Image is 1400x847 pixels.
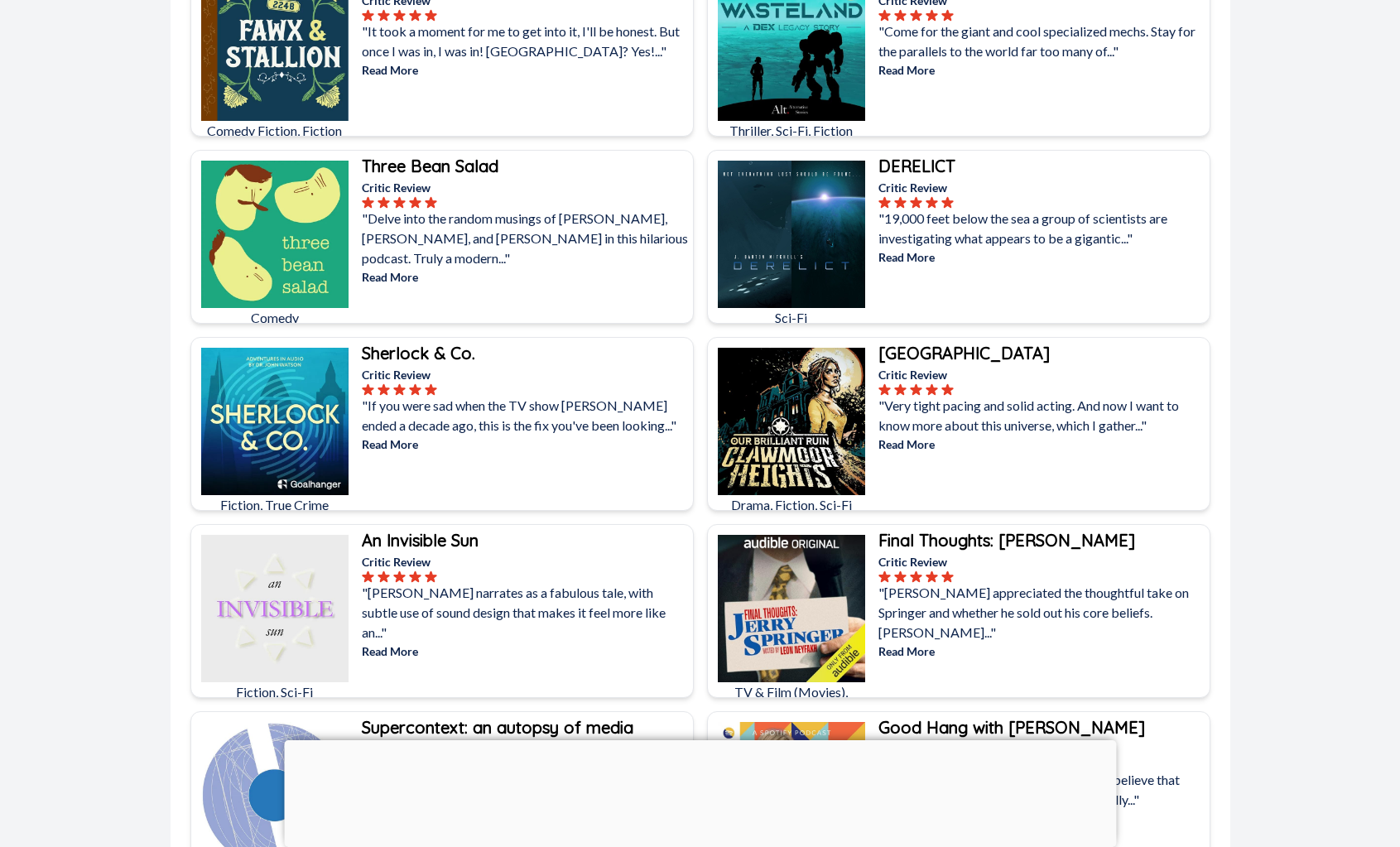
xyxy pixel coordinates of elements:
p: Critic Review [362,366,690,383]
p: Critic Review [362,553,690,570]
p: Critic Review [878,179,1206,196]
p: Read More [878,436,1206,453]
b: Three Bean Salad [362,156,498,176]
p: Read More [878,642,1206,660]
p: "Come for the giant and cool specialized mechs. Stay for the parallels to the world far too many ... [878,22,1206,61]
p: Sci-Fi [718,308,865,328]
a: An Invisible SunFiction, Sci-FiAn Invisible SunCritic Review"[PERSON_NAME] narrates as a fabulous... [190,524,694,698]
a: Sherlock & Co.Fiction, True CrimeSherlock & Co.Critic Review"If you were sad when the TV show [PE... [190,337,694,511]
p: "It took a moment for me to get into it, I'll be honest. But once I was in, I was in! [GEOGRAPHIC... [362,22,690,61]
b: An Invisible Sun [362,530,479,551]
img: An Invisible Sun [201,535,349,682]
p: TV & Film (Movies), Documentary, Reality TV [718,682,865,722]
p: Read More [362,268,690,286]
img: Three Bean Salad [201,161,349,308]
p: Thriller, Sci-Fi, Fiction [718,121,865,141]
p: "Very tight pacing and solid acting. And now I want to know more about this universe, which I gat... [878,396,1206,436]
img: Sherlock & Co. [201,348,349,495]
p: Critic Review [878,553,1206,570]
p: Fiction, Sci-Fi [201,682,349,702]
img: Final Thoughts: Jerry Springer [718,535,865,682]
p: "[PERSON_NAME] appreciated the thoughtful take on Springer and whether he sold out his core belie... [878,583,1206,642]
p: "If you were sad when the TV show [PERSON_NAME] ended a decade ago, this is the fix you've been l... [362,396,690,436]
p: "[PERSON_NAME] narrates as a fabulous tale, with subtle use of sound design that makes it feel mo... [362,583,690,642]
p: Drama, Fiction, Sci-Fi [718,495,865,515]
a: Clawmoor HeightsDrama, Fiction, Sci-Fi[GEOGRAPHIC_DATA]Critic Review"Very tight pacing and solid ... [707,337,1210,511]
p: Read More [878,248,1206,266]
p: "Delve into the random musings of [PERSON_NAME], [PERSON_NAME], and [PERSON_NAME] in this hilario... [362,209,690,268]
p: "19,000 feet below the sea a group of scientists are investigating what appears to be a gigantic..." [878,209,1206,248]
b: [GEOGRAPHIC_DATA] [878,343,1050,363]
b: DERELICT [878,156,955,176]
img: Clawmoor Heights [718,348,865,495]
a: DERELICTSci-FiDERELICTCritic Review"19,000 feet below the sea a group of scientists are investiga... [707,150,1210,324]
iframe: Advertisement [284,740,1116,843]
p: Read More [362,436,690,453]
p: Fiction, True Crime [201,495,349,515]
b: Supercontext: an autopsy of media [362,717,633,738]
p: Comedy [201,308,349,328]
a: Three Bean SaladComedyThree Bean SaladCritic Review"Delve into the random musings of [PERSON_NAME... [190,150,694,324]
p: Comedy Fiction, Fiction [201,121,349,141]
a: Final Thoughts: Jerry SpringerTV & Film (Movies), Documentary, Reality TVFinal Thoughts: [PERSON_... [707,524,1210,698]
p: Critic Review [878,366,1206,383]
b: Sherlock & Co. [362,343,475,363]
p: Critic Review [362,179,690,196]
b: Good Hang with [PERSON_NAME] [878,717,1145,738]
b: Final Thoughts: [PERSON_NAME] [878,530,1135,551]
p: Read More [362,61,690,79]
p: Read More [362,642,690,660]
p: Read More [878,61,1206,79]
img: DERELICT [718,161,865,308]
